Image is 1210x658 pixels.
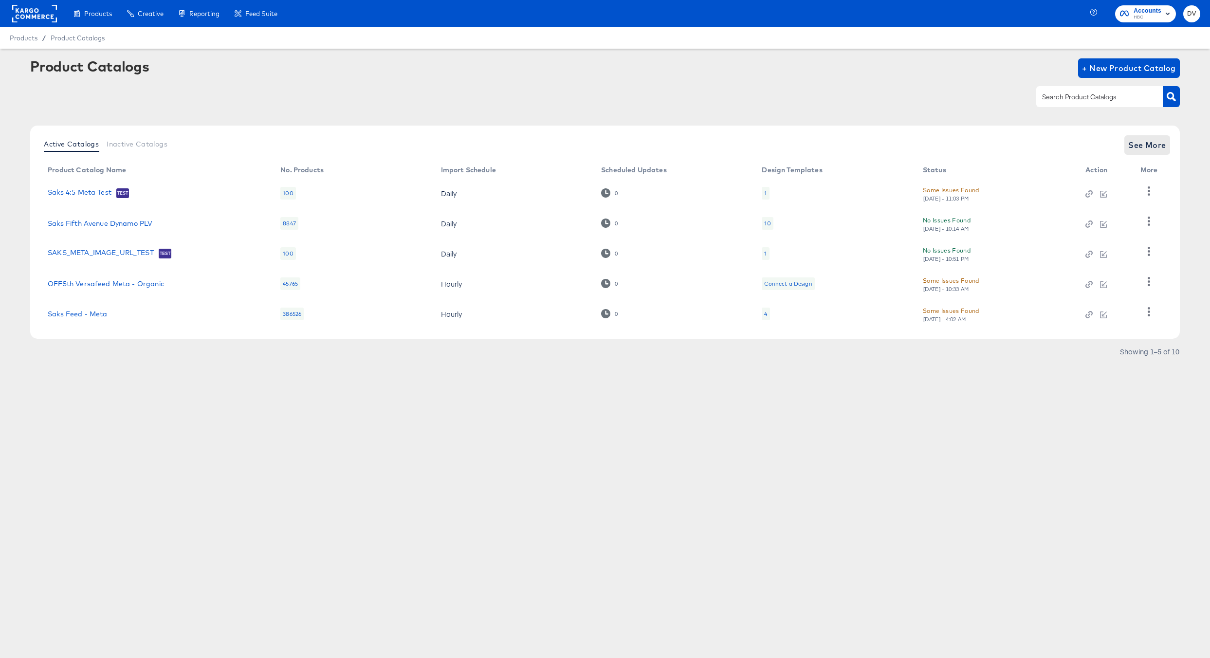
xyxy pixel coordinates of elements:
div: Some Issues Found [923,185,979,195]
td: Hourly [433,269,593,299]
button: AccountsHBC [1115,5,1176,22]
div: 0 [601,219,618,228]
div: Import Schedule [441,166,496,174]
div: 0 [614,190,618,197]
button: See More [1124,135,1170,155]
button: Some Issues Found[DATE] - 4:02 AM [923,306,979,323]
span: Products [84,10,112,18]
span: DV [1187,8,1196,19]
th: Status [915,163,1078,178]
div: Connect a Design [764,280,812,288]
div: Product Catalogs [30,58,149,74]
button: DV [1183,5,1200,22]
div: 1 [764,250,767,257]
div: 10 [762,217,773,230]
div: 100 [280,247,295,260]
div: 45765 [280,277,300,290]
div: Scheduled Updates [601,166,667,174]
div: [DATE] - 4:02 AM [923,316,967,323]
span: Test [116,189,129,197]
span: Products [10,34,37,42]
div: Some Issues Found [923,275,979,286]
button: Some Issues Found[DATE] - 11:03 PM [923,185,979,202]
span: HBC [1134,14,1161,21]
span: Inactive Catalogs [107,140,167,148]
a: Product Catalogs [51,34,105,42]
a: SAKS_META_IMAGE_URL_TEST [48,249,154,258]
span: Creative [138,10,164,18]
td: Daily [433,238,593,269]
div: 0 [601,279,618,288]
div: No. Products [280,166,324,174]
span: / [37,34,51,42]
th: Action [1078,163,1132,178]
div: 0 [601,309,618,318]
div: Product Catalog Name [48,166,126,174]
span: + New Product Catalog [1082,61,1176,75]
div: 0 [614,250,618,257]
span: Reporting [189,10,220,18]
div: 0 [614,220,618,227]
div: 1 [764,189,767,197]
div: 4 [762,308,770,320]
div: Showing 1–5 of 10 [1119,348,1180,355]
div: 0 [614,280,618,287]
div: 0 [601,249,618,258]
span: See More [1128,138,1166,152]
div: Connect a Design [762,277,814,290]
a: Saks 4:5 Meta Test [48,188,111,198]
div: 1 [762,187,769,200]
span: Active Catalogs [44,140,99,148]
div: [DATE] - 10:33 AM [923,286,970,292]
span: Accounts [1134,6,1161,16]
div: 0 [614,311,618,317]
a: OFF5th Versafeed Meta - Organic [48,280,164,288]
div: [DATE] - 11:03 PM [923,195,970,202]
span: Feed Suite [245,10,277,18]
td: Hourly [433,299,593,329]
div: 386526 [280,308,304,320]
input: Search Product Catalogs [1040,91,1144,103]
div: 4 [764,310,767,318]
th: More [1133,163,1170,178]
span: Test [159,250,172,257]
div: Some Issues Found [923,306,979,316]
div: 0 [601,188,618,198]
a: Saks Fifth Avenue Dynamo PLV [48,219,152,227]
div: Design Templates [762,166,822,174]
button: + New Product Catalog [1078,58,1180,78]
td: Daily [433,208,593,238]
div: 1 [762,247,769,260]
button: Some Issues Found[DATE] - 10:33 AM [923,275,979,292]
div: 8847 [280,217,298,230]
div: 10 [764,219,770,227]
a: Saks Feed - Meta [48,310,107,318]
div: 100 [280,187,295,200]
td: Daily [433,178,593,208]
